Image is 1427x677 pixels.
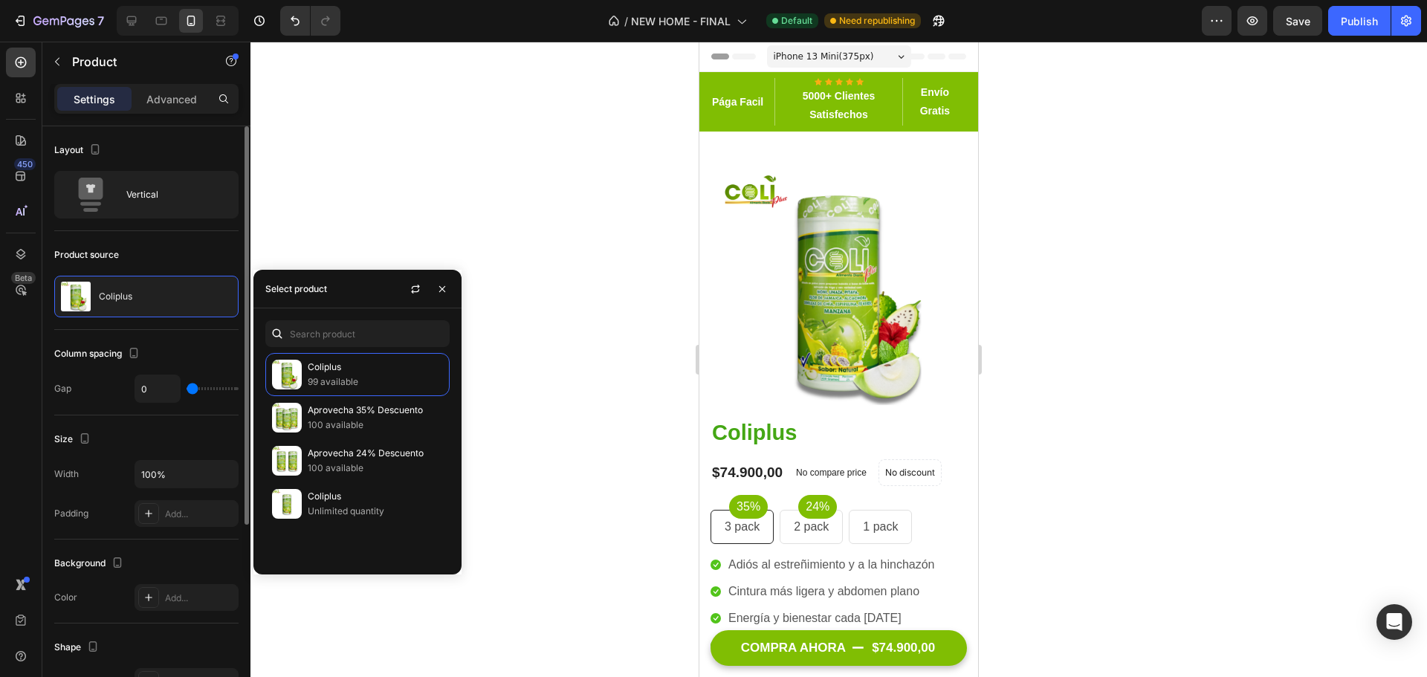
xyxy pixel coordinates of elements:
p: 100 available [308,461,443,476]
div: Size [54,430,94,450]
button: 7 [6,6,111,36]
iframe: Design area [699,42,978,677]
p: Coliplus [99,291,132,302]
p: 99 available [308,375,443,389]
div: Undo/Redo [280,6,340,36]
div: Gap [54,382,71,395]
div: Background [54,554,126,574]
img: collections [272,489,302,519]
input: Auto [135,461,238,487]
div: Width [54,467,79,481]
div: Add... [165,508,235,521]
input: Auto [135,375,180,402]
span: Default [781,14,812,27]
div: Shape [54,638,102,658]
p: Advanced [146,91,197,107]
input: Search in Settings & Advanced [265,320,450,347]
div: Color [54,591,77,604]
span: Need republishing [839,14,915,27]
div: Product source [54,248,119,262]
p: Aprovecha 35% Descuento [308,403,443,418]
span: / [624,13,628,29]
p: Coliplus [308,360,443,375]
img: collections [272,446,302,476]
div: Layout [54,140,104,161]
div: Beta [11,272,36,284]
p: Unlimited quantity [308,504,443,519]
div: Open Intercom Messenger [1376,604,1412,640]
div: 450 [14,158,36,170]
img: product feature img [61,282,91,311]
div: Select product [265,282,327,296]
p: 100 available [308,418,443,433]
p: Settings [74,91,115,107]
p: Product [72,53,198,71]
div: Vertical [126,178,217,212]
span: Save [1286,15,1310,27]
p: 7 [97,12,104,30]
div: Column spacing [54,344,143,364]
p: Aprovecha 24% Descuento [308,446,443,461]
button: Publish [1328,6,1391,36]
div: Publish [1341,13,1378,29]
img: collections [272,403,302,433]
span: NEW HOME - FINAL [631,13,731,29]
div: Add... [165,592,235,605]
img: collections [272,360,302,389]
p: Coliplus [308,489,443,504]
button: Save [1273,6,1322,36]
div: Padding [54,507,88,520]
